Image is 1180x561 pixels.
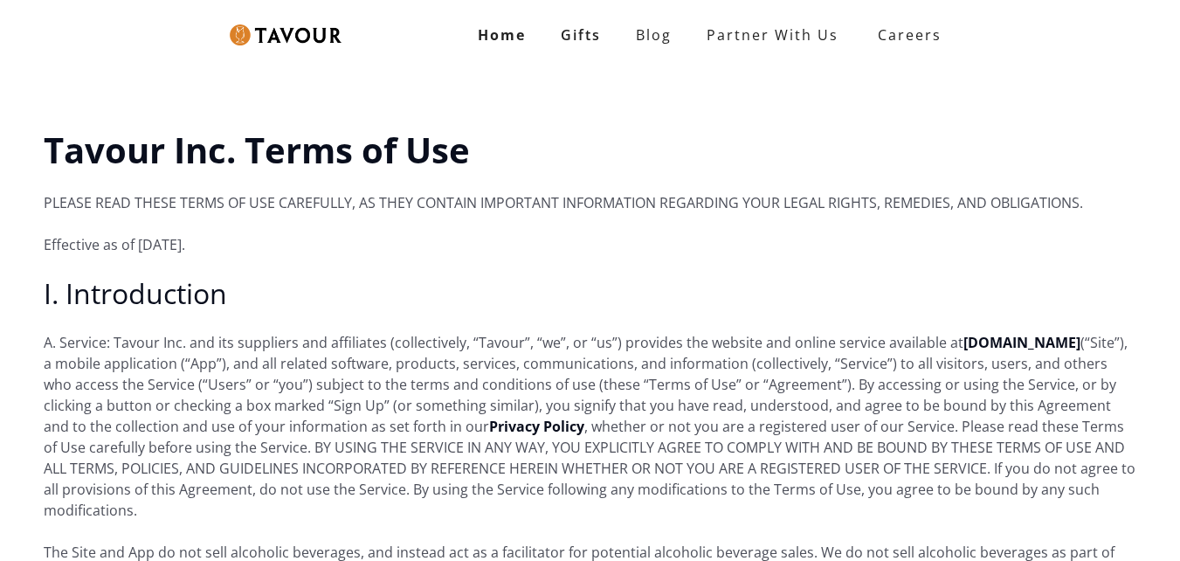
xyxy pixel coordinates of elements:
a: Careers [856,10,955,59]
strong: Home [478,25,526,45]
p: PLEASE READ THESE TERMS OF USE CAREFULLY, AS THEY CONTAIN IMPORTANT INFORMATION REGARDING YOUR LE... [44,192,1136,213]
a: [DOMAIN_NAME] [963,333,1080,352]
a: Gifts [543,17,618,52]
strong: Tavour Inc. Terms of Use [44,126,470,174]
a: Blog [618,17,689,52]
p: Effective as of [DATE]. [44,234,1136,255]
a: partner with us [689,17,856,52]
a: Home [460,17,543,52]
strong: Careers [878,17,942,52]
h2: I. Introduction [44,276,1136,311]
a: Privacy Policy [489,417,584,436]
p: A. Service: Tavour Inc. and its suppliers and affiliates (collectively, “Tavour”, “we”, or “us”) ... [44,332,1136,521]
